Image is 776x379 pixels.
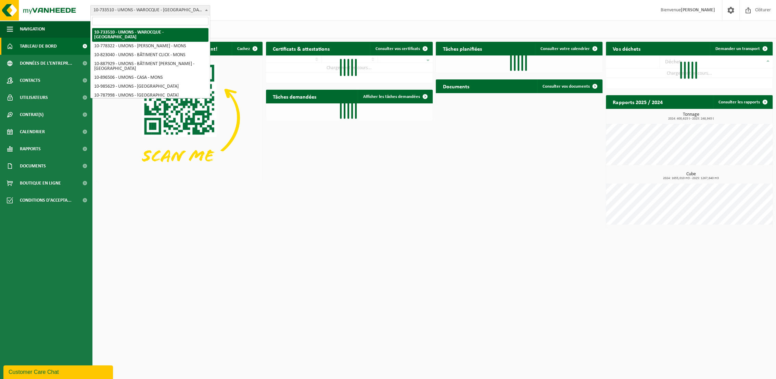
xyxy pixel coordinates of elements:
span: 10-733510 - UMONS - WAROCQUE - MONS [91,5,210,15]
a: Consulter vos documents [537,79,602,93]
span: Consulter vos certificats [376,47,420,51]
h2: Certificats & attestations [266,42,336,55]
li: 10-985629 - UMONS - [GEOGRAPHIC_DATA] [92,82,208,91]
li: 10-733510 - UMONS - WAROCQUE - [GEOGRAPHIC_DATA] [92,28,208,42]
span: 2024: 400,625 t - 2025: 248,945 t [609,117,773,121]
span: Conditions d'accepta... [20,192,72,209]
h2: Rapports 2025 / 2024 [606,95,669,109]
li: 10-823040 - UMONS - BÂTIMENT CLICK - MONS [92,51,208,60]
span: Utilisateurs [20,89,48,106]
span: Consulter vos documents [543,84,590,89]
iframe: chat widget [3,364,114,379]
h2: Tâches demandées [266,90,323,103]
h3: Tonnage [609,112,773,121]
span: Boutique en ligne [20,175,61,192]
img: Download de VHEPlus App [96,55,263,180]
li: 10-778322 - UMONS - [PERSON_NAME] - MONS [92,42,208,51]
span: Navigation [20,21,45,38]
a: Demander un transport [710,42,772,55]
a: Consulter les rapports [713,95,772,109]
h3: Cube [609,172,773,180]
button: Cachez [232,42,262,55]
h2: Tâches planifiées [436,42,488,55]
span: Rapports [20,140,41,157]
span: 2024: 1655,010 m3 - 2025: 1267,640 m3 [609,177,773,180]
span: Tableau de bord [20,38,57,55]
li: 10-896506 - UMONS - CASA - MONS [92,73,208,82]
h2: Documents [436,79,476,93]
span: Cachez [237,47,250,51]
span: Demander un transport [715,47,760,51]
a: Afficher les tâches demandées [358,90,432,103]
li: 10-787998 - UMONS - [GEOGRAPHIC_DATA] [92,91,208,100]
span: Documents [20,157,46,175]
span: Contrat(s) [20,106,43,123]
strong: [PERSON_NAME] [681,8,715,13]
span: Contacts [20,72,40,89]
span: Données de l'entrepr... [20,55,72,72]
a: Consulter vos certificats [370,42,432,55]
h2: Vos déchets [606,42,647,55]
li: 10-887929 - UMONS - BÂTIMENT [PERSON_NAME] - [GEOGRAPHIC_DATA] [92,60,208,73]
span: Afficher les tâches demandées [363,94,420,99]
a: Consulter votre calendrier [535,42,602,55]
span: Calendrier [20,123,45,140]
span: 10-733510 - UMONS - WAROCQUE - MONS [90,5,210,15]
span: Consulter votre calendrier [540,47,590,51]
